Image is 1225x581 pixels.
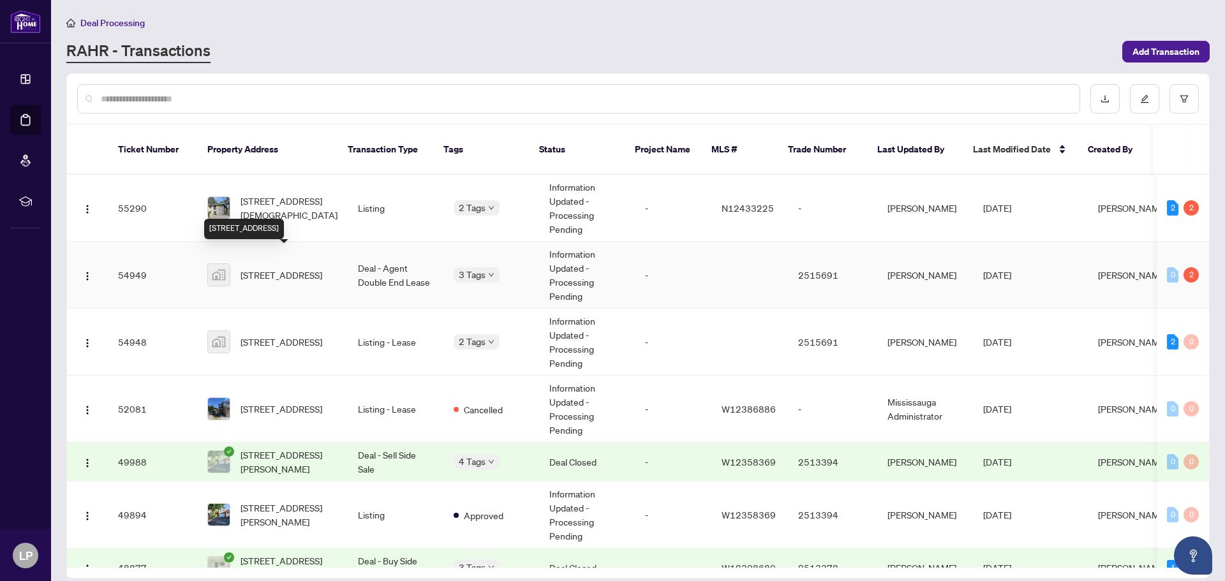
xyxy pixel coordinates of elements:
div: 1 [1167,560,1178,575]
td: Information Updated - Processing Pending [539,309,635,376]
button: Add Transaction [1122,41,1210,63]
span: 3 Tags [459,560,486,575]
span: check-circle [224,446,234,457]
span: [STREET_ADDRESS] [241,402,322,416]
span: [PERSON_NAME] [1098,336,1167,348]
td: Mississauga Administrator [877,376,973,443]
button: Logo [77,198,98,218]
span: check-circle [224,552,234,563]
span: [PERSON_NAME] [1098,456,1167,467]
span: 2 Tags [459,334,486,349]
span: [DATE] [983,269,1011,281]
td: Information Updated - Processing Pending [539,242,635,309]
td: Deal - Sell Side Sale [348,443,443,482]
span: LP [19,547,33,564]
td: [PERSON_NAME] [877,309,973,376]
div: 0 [1167,401,1178,416]
td: Information Updated - Processing Pending [539,175,635,242]
span: down [488,564,494,571]
td: Listing - Lease [348,376,443,443]
td: Listing [348,175,443,242]
img: Logo [82,405,93,415]
td: Deal - Agent Double End Lease [348,242,443,309]
span: download [1101,94,1110,103]
span: down [488,339,494,345]
span: 4 Tags [459,454,486,469]
span: edit [1140,94,1149,103]
div: 2 [1167,200,1178,216]
div: 0 [1184,334,1199,349]
span: [DATE] [983,403,1011,415]
img: thumbnail-img [208,451,230,473]
td: 2515691 [788,242,877,309]
button: Logo [77,399,98,419]
td: 49988 [108,443,197,482]
td: 2513394 [788,482,877,548]
button: Logo [77,332,98,352]
td: Information Updated - Processing Pending [539,376,635,443]
td: - [788,376,877,443]
span: 2 Tags [459,200,486,215]
div: 0 [1184,401,1199,416]
td: Deal Closed [539,443,635,482]
img: Logo [82,204,93,214]
td: [PERSON_NAME] [877,443,973,482]
div: 0 [1167,267,1178,283]
span: [STREET_ADDRESS] [241,335,322,349]
img: thumbnail-img [208,331,230,353]
span: 3 Tags [459,267,486,282]
span: N12433225 [722,202,774,214]
span: Last Modified Date [973,142,1051,156]
span: [STREET_ADDRESS][DEMOGRAPHIC_DATA] [241,194,338,222]
td: - [635,482,711,548]
span: [DATE] [983,562,1011,573]
img: thumbnail-img [208,264,230,286]
td: - [635,376,711,443]
td: 54949 [108,242,197,309]
a: RAHR - Transactions [66,40,211,63]
td: Listing [348,482,443,548]
th: Last Updated By [867,125,963,175]
th: Status [529,125,625,175]
span: [STREET_ADDRESS] [241,268,322,282]
span: [STREET_ADDRESS][PERSON_NAME] [241,501,338,529]
img: thumbnail-img [208,557,230,578]
div: 0 [1167,507,1178,522]
td: 2515691 [788,309,877,376]
span: filter [1180,94,1189,103]
img: Logo [82,511,93,521]
img: thumbnail-img [208,504,230,526]
span: down [488,459,494,465]
button: Open asap [1174,536,1212,575]
button: Logo [77,557,98,578]
td: [PERSON_NAME] [877,175,973,242]
td: - [635,175,711,242]
td: [PERSON_NAME] [877,242,973,309]
img: thumbnail-img [208,398,230,420]
div: 0 [1167,454,1178,469]
td: Listing - Lease [348,309,443,376]
div: 2 [1184,267,1199,283]
th: Tags [433,125,529,175]
span: W12386886 [722,403,776,415]
span: Add Transaction [1132,41,1199,62]
span: [DATE] [983,202,1011,214]
span: Approved [464,508,503,522]
span: Deal Processing [80,17,145,29]
img: thumbnail-img [208,197,230,219]
span: [PERSON_NAME] [1098,509,1167,520]
img: Logo [82,458,93,468]
img: Logo [82,271,93,281]
span: [PERSON_NAME] [1098,269,1167,281]
th: Property Address [197,125,338,175]
div: 2 [1184,200,1199,216]
span: [STREET_ADDRESS][PERSON_NAME] [241,448,338,476]
div: [STREET_ADDRESS] [204,219,284,239]
td: [PERSON_NAME] [877,482,973,548]
td: Information Updated - Processing Pending [539,482,635,548]
th: Transaction Type [338,125,433,175]
span: [PERSON_NAME] [1098,562,1167,573]
button: Logo [77,265,98,285]
img: Logo [82,338,93,348]
span: Cancelled [464,402,503,416]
